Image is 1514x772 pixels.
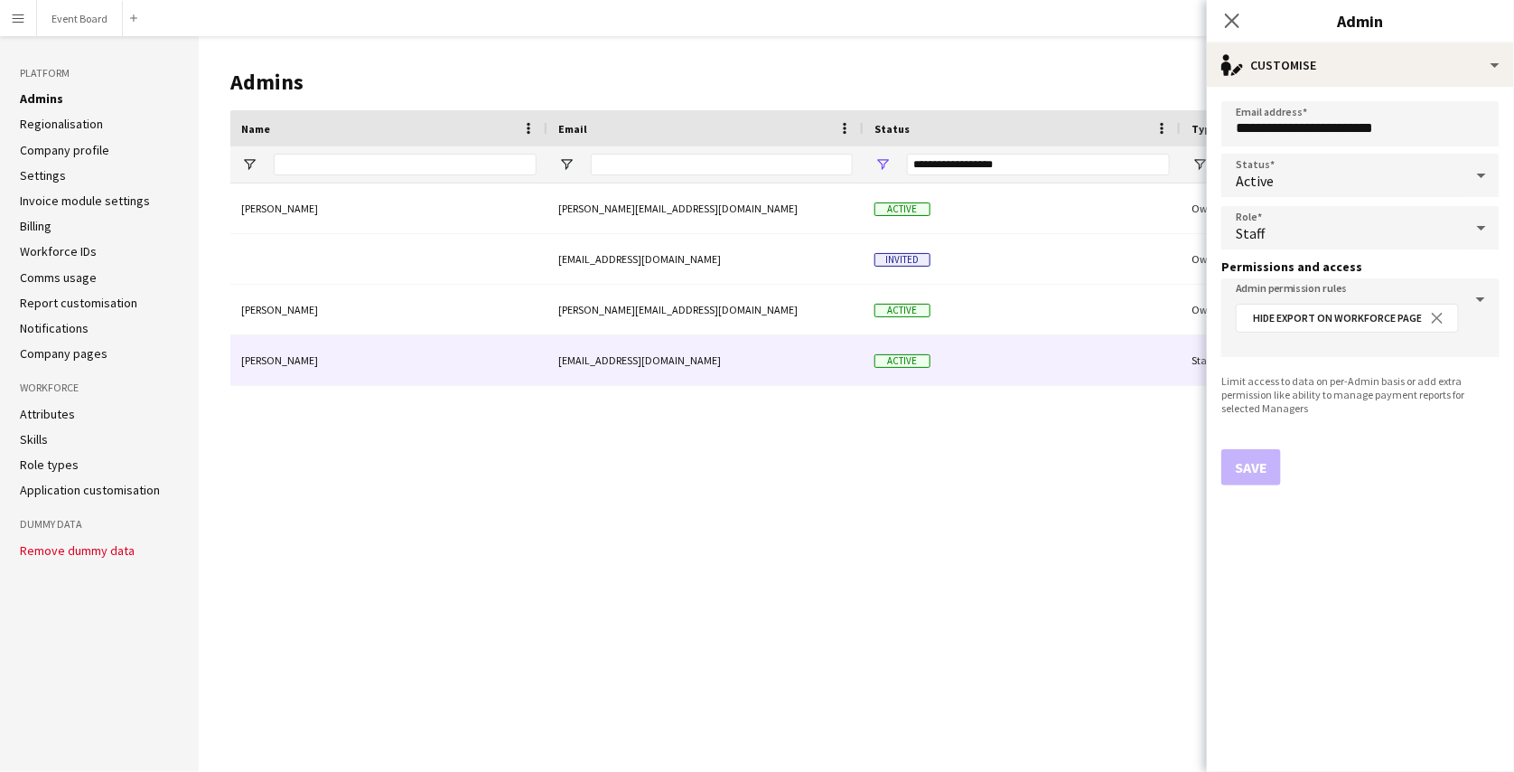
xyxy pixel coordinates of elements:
h3: Permissions and access [1221,259,1500,275]
button: Remove dummy data [20,543,135,558]
a: Application customisation [20,482,160,498]
div: [PERSON_NAME] [230,285,547,334]
a: Attributes [20,406,75,422]
span: Hide export on Workforce page [1253,313,1422,324]
a: Admins [20,90,63,107]
input: Email Filter Input [591,154,853,175]
a: Billing [20,218,51,234]
div: Owner [1181,234,1497,284]
a: Regionalisation [20,116,103,132]
h3: Platform [20,65,179,81]
button: Open Filter Menu [1192,156,1208,173]
a: Company pages [20,345,107,362]
a: Role types [20,457,79,473]
a: Settings [20,167,66,184]
a: Comms usage [20,269,97,286]
span: Active [874,304,930,317]
h3: Workforce [20,380,179,396]
span: Type [1192,122,1217,136]
input: Name Filter Input [274,154,537,175]
button: Event Board [37,1,123,36]
div: Staff [1181,335,1497,385]
div: Limit access to data on per-Admin basis or add extra permission like ability to manage payment re... [1221,374,1500,415]
span: Active [874,202,930,216]
button: Open Filter Menu [241,156,257,173]
a: Notifications [20,320,89,336]
span: Active [1236,172,1274,190]
div: [EMAIL_ADDRESS][DOMAIN_NAME] [547,335,864,385]
div: [EMAIL_ADDRESS][DOMAIN_NAME] [547,234,864,284]
a: Report customisation [20,295,137,311]
a: Workforce IDs [20,243,97,259]
mat-chip-grid: Select additional permissions or deny access [1236,300,1485,350]
span: Active [874,354,930,368]
button: Open Filter Menu [558,156,575,173]
span: Status [874,122,910,136]
div: Customise [1207,43,1514,87]
span: Email [558,122,587,136]
div: [PERSON_NAME] [230,335,547,385]
div: [PERSON_NAME] [230,184,547,233]
div: [PERSON_NAME][EMAIL_ADDRESS][DOMAIN_NAME] [547,184,864,233]
span: Staff [1236,224,1265,242]
div: [PERSON_NAME][EMAIL_ADDRESS][DOMAIN_NAME] [547,285,864,334]
div: Owner [1181,285,1497,334]
a: Skills [20,431,48,447]
h1: Admins [230,69,1347,96]
span: Name [241,122,270,136]
div: Owner [1181,184,1497,233]
h3: Dummy Data [20,516,179,532]
button: Open Filter Menu [874,156,891,173]
h3: Admin [1207,9,1514,33]
a: Invoice module settings [20,193,150,209]
span: Invited [874,253,930,267]
a: Company profile [20,142,109,158]
mat-label: Admin permission rules [1236,281,1346,295]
